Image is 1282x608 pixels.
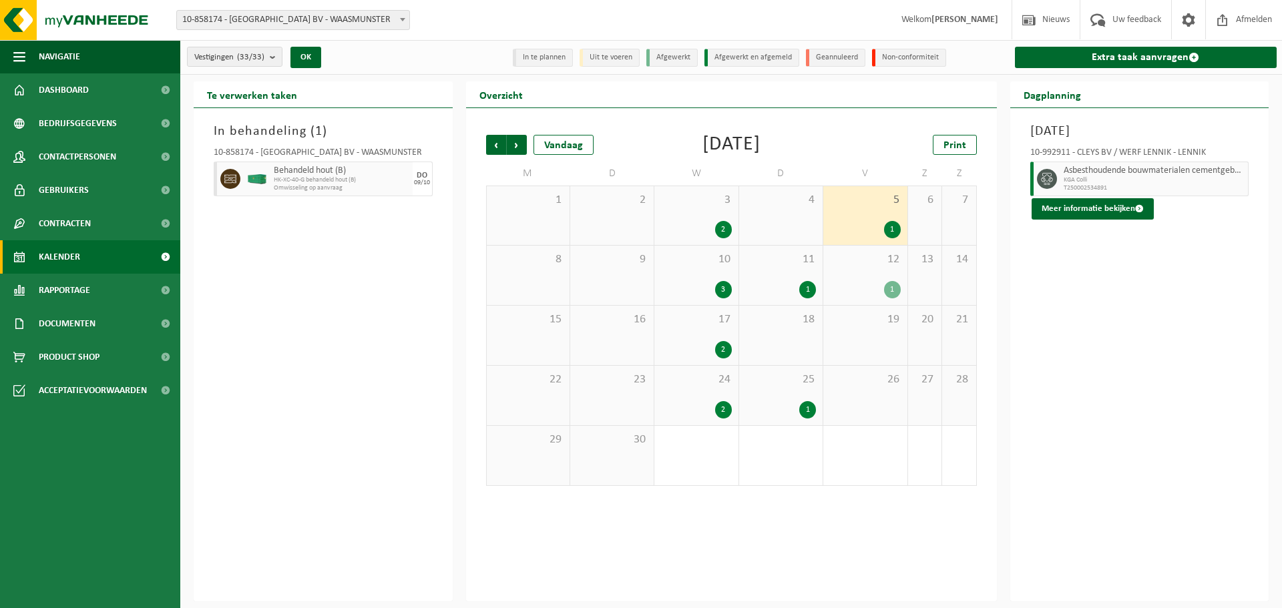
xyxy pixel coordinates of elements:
[513,49,573,67] li: In te plannen
[661,252,731,267] span: 10
[570,162,654,186] td: D
[274,176,409,184] span: HK-XC-40-G behandeld hout (B)
[884,281,901,298] div: 1
[39,40,80,73] span: Navigatie
[654,162,738,186] td: W
[466,81,536,107] h2: Overzicht
[247,174,267,184] img: HK-XC-40-GN-00
[915,312,935,327] span: 20
[1030,121,1249,141] h3: [DATE]
[1064,166,1245,176] span: Asbesthoudende bouwmaterialen cementgebonden (hechtgebonden)
[746,252,816,267] span: 11
[39,374,147,407] span: Acceptatievoorwaarden
[493,193,563,208] span: 1
[237,53,264,61] count: (33/33)
[942,162,976,186] td: Z
[39,207,91,240] span: Contracten
[493,432,563,447] span: 29
[830,312,900,327] span: 19
[486,162,570,186] td: M
[486,135,506,155] span: Vorige
[823,162,907,186] td: V
[661,372,731,387] span: 24
[884,221,901,238] div: 1
[799,401,816,418] div: 1
[1064,176,1245,184] span: KGA Colli
[274,166,409,176] span: Behandeld hout (B)
[931,15,998,25] strong: [PERSON_NAME]
[739,162,823,186] td: D
[194,81,310,107] h2: Te verwerken taken
[1032,198,1154,220] button: Meer informatie bekijken
[915,252,935,267] span: 13
[1030,148,1249,162] div: 10-992911 - CLEYS BV / WERF LENNIK - LENNIK
[493,312,563,327] span: 15
[290,47,321,68] button: OK
[915,193,935,208] span: 6
[943,140,966,151] span: Print
[715,281,732,298] div: 3
[830,372,900,387] span: 26
[949,193,969,208] span: 7
[577,432,647,447] span: 30
[187,47,282,67] button: Vestigingen(33/33)
[214,148,433,162] div: 10-858174 - [GEOGRAPHIC_DATA] BV - WAASMUNSTER
[493,372,563,387] span: 22
[799,281,816,298] div: 1
[715,401,732,418] div: 2
[908,162,942,186] td: Z
[493,252,563,267] span: 8
[746,312,816,327] span: 18
[176,10,410,30] span: 10-858174 - CLEYS BV - WAASMUNSTER
[704,49,799,67] li: Afgewerkt en afgemeld
[39,307,95,340] span: Documenten
[577,252,647,267] span: 9
[715,221,732,238] div: 2
[39,140,116,174] span: Contactpersonen
[577,372,647,387] span: 23
[39,107,117,140] span: Bedrijfsgegevens
[661,193,731,208] span: 3
[933,135,977,155] a: Print
[830,193,900,208] span: 5
[39,174,89,207] span: Gebruikers
[949,312,969,327] span: 21
[577,312,647,327] span: 16
[1015,47,1277,68] a: Extra taak aanvragen
[661,312,731,327] span: 17
[1010,81,1094,107] h2: Dagplanning
[507,135,527,155] span: Volgende
[274,184,409,192] span: Omwisseling op aanvraag
[806,49,865,67] li: Geannuleerd
[577,193,647,208] span: 2
[715,341,732,358] div: 2
[214,121,433,141] h3: In behandeling ( )
[1064,184,1245,192] span: T250002534891
[646,49,698,67] li: Afgewerkt
[580,49,640,67] li: Uit te voeren
[177,11,409,29] span: 10-858174 - CLEYS BV - WAASMUNSTER
[194,47,264,67] span: Vestigingen
[746,193,816,208] span: 4
[949,372,969,387] span: 28
[915,372,935,387] span: 27
[39,240,80,274] span: Kalender
[315,125,323,138] span: 1
[702,135,761,155] div: [DATE]
[39,274,90,307] span: Rapportage
[417,172,427,180] div: DO
[39,73,89,107] span: Dashboard
[949,252,969,267] span: 14
[39,340,99,374] span: Product Shop
[533,135,594,155] div: Vandaag
[830,252,900,267] span: 12
[414,180,430,186] div: 09/10
[872,49,946,67] li: Non-conformiteit
[746,372,816,387] span: 25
